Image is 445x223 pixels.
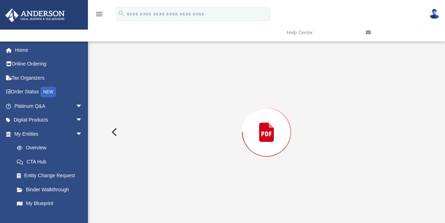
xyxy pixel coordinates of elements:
[10,197,90,211] a: My Blueprint
[10,155,93,169] a: CTA Hub
[117,10,125,17] i: search
[76,113,90,128] span: arrow_drop_down
[40,87,56,97] div: NEW
[429,9,440,19] img: User Pic
[95,10,103,18] i: menu
[106,122,121,142] button: Previous File
[3,8,67,22] img: Anderson Advisors Platinum Portal
[5,71,93,85] a: Tax Organizers
[5,85,93,99] a: Order StatusNEW
[5,99,93,113] a: Platinum Q&Aarrow_drop_down
[5,57,93,71] a: Online Ordering
[5,43,93,57] a: Home
[76,127,90,141] span: arrow_drop_down
[281,19,361,47] a: Help Center
[5,127,93,141] a: My Entitiesarrow_drop_down
[5,113,93,127] a: Digital Productsarrow_drop_down
[10,169,93,183] a: Entity Change Request
[76,99,90,113] span: arrow_drop_down
[10,182,93,197] a: Binder Walkthrough
[95,13,103,18] a: menu
[10,141,93,155] a: Overview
